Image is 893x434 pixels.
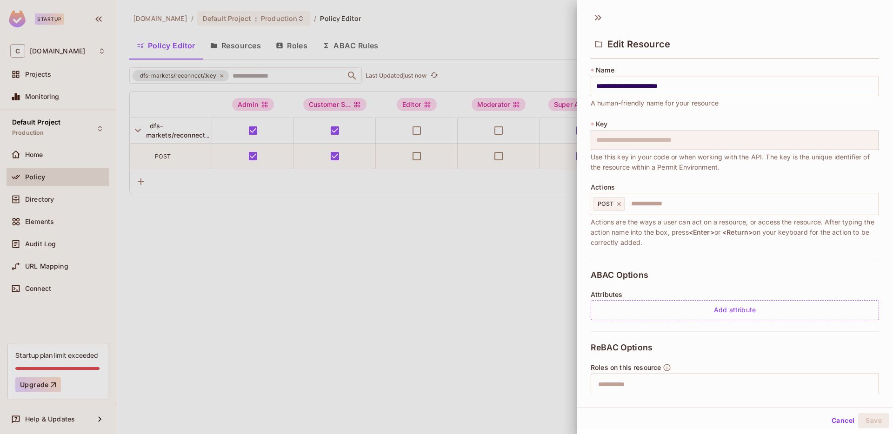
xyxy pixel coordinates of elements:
[591,152,879,172] span: Use this key in your code or when working with the API. The key is the unique identifier of the r...
[596,120,607,128] span: Key
[591,364,661,371] span: Roles on this resource
[591,270,648,280] span: ABAC Options
[596,66,614,74] span: Name
[722,228,753,236] span: <Return>
[828,413,858,428] button: Cancel
[593,197,625,211] div: POST
[591,217,879,248] span: Actions are the ways a user can act on a resource, or access the resource. After typing the actio...
[591,343,653,352] span: ReBAC Options
[607,39,670,50] span: Edit Resource
[591,98,719,108] span: A human-friendly name for your resource
[689,228,714,236] span: <Enter>
[858,413,889,428] button: Save
[591,291,623,298] span: Attributes
[598,200,614,208] span: POST
[591,184,615,191] span: Actions
[591,300,879,320] div: Add attribute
